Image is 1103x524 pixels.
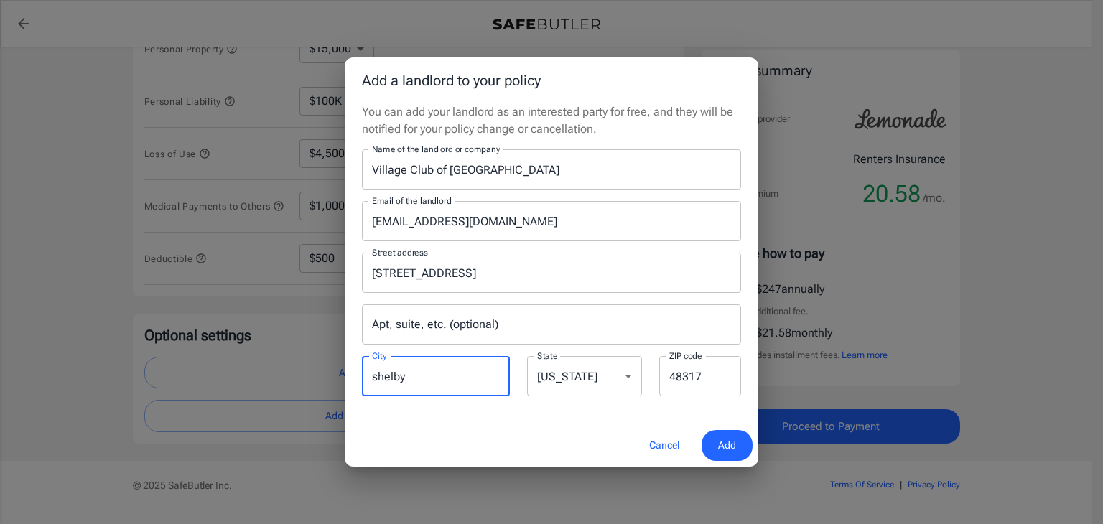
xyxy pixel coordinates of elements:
label: State [537,350,558,362]
label: Name of the landlord or company [372,143,500,155]
button: Add [702,430,753,461]
h2: Add a landlord to your policy [345,57,758,103]
label: Email of the landlord [372,195,451,207]
span: Add [718,436,736,454]
label: City [372,350,386,362]
label: ZIP code [669,350,702,362]
label: Street address [372,246,428,258]
button: Cancel [633,430,696,461]
p: You can add your landlord as an interested party for free, and they will be notified for your pol... [362,103,741,138]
